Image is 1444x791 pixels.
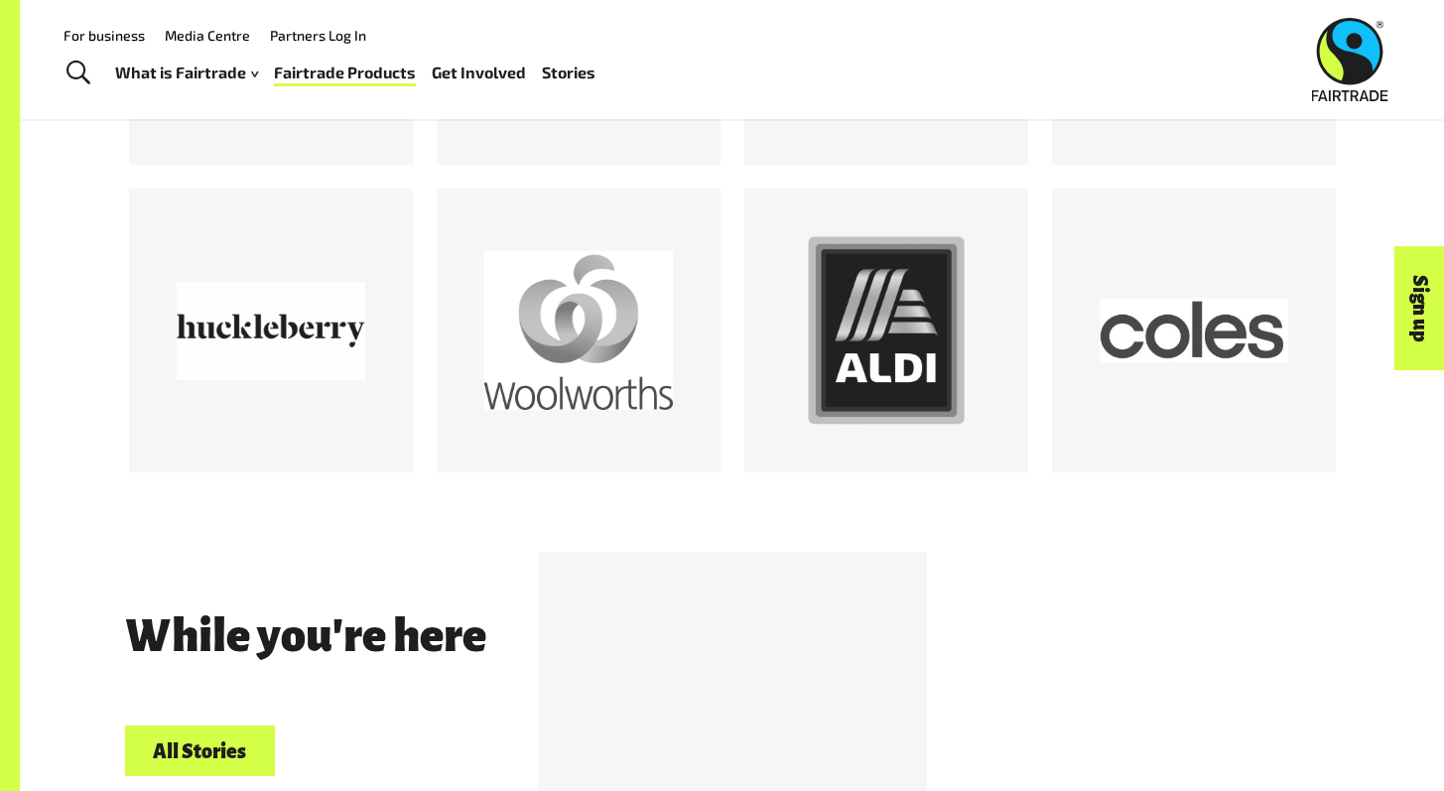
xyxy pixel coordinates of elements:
[1312,18,1388,101] img: Fairtrade Australia New Zealand logo
[54,49,102,98] a: Toggle Search
[270,27,366,44] a: Partners Log In
[432,59,526,87] a: Get Involved
[125,611,486,661] h3: While you're here
[115,59,258,87] a: What is Fairtrade
[165,27,250,44] a: Media Centre
[274,59,416,87] a: Fairtrade Products
[542,59,595,87] a: Stories
[64,27,145,44] a: For business
[125,725,275,776] a: All Stories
